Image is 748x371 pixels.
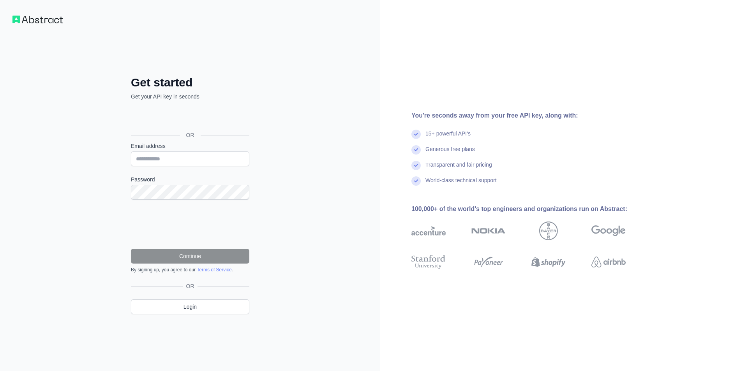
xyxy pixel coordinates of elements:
[425,176,497,192] div: World-class technical support
[131,76,249,90] h2: Get started
[411,176,421,186] img: check mark
[183,282,198,290] span: OR
[471,222,506,240] img: nokia
[411,222,446,240] img: accenture
[131,267,249,273] div: By signing up, you agree to our .
[471,253,506,271] img: payoneer
[131,142,249,150] label: Email address
[591,222,626,240] img: google
[180,131,201,139] span: OR
[425,130,471,145] div: 15+ powerful API's
[131,93,249,100] p: Get your API key in seconds
[411,145,421,155] img: check mark
[411,253,446,271] img: stanford university
[131,176,249,183] label: Password
[531,253,566,271] img: shopify
[127,109,252,126] iframe: Nút Đăng nhập bằng Google
[425,161,492,176] div: Transparent and fair pricing
[411,161,421,170] img: check mark
[411,204,651,214] div: 100,000+ of the world's top engineers and organizations run on Abstract:
[197,267,231,273] a: Terms of Service
[591,253,626,271] img: airbnb
[539,222,558,240] img: bayer
[131,209,249,239] iframe: reCAPTCHA
[411,130,421,139] img: check mark
[425,145,475,161] div: Generous free plans
[411,111,651,120] div: You're seconds away from your free API key, along with:
[12,16,63,23] img: Workflow
[131,299,249,314] a: Login
[131,249,249,264] button: Continue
